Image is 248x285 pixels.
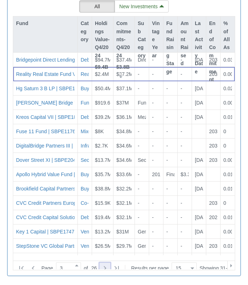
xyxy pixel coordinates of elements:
span: $13.2M [95,229,112,235]
button: [PERSON_NAME] Bridge Venture 15 XV | SBPE2370 [16,99,135,106]
div: - [166,85,174,92]
div: - [152,71,160,78]
div: - [166,185,174,192]
div: - [181,199,189,207]
div: 0.01% [223,242,232,250]
button: Secondaries [81,156,108,164]
button: All [79,0,115,13]
div: Buyout / Corporate Private Equity [81,85,155,92]
div: - [166,214,174,221]
span: $37.1M [116,86,133,91]
span: $31M [116,229,129,235]
div: - [152,142,160,149]
div: - [138,128,146,135]
button: Debt [81,56,91,63]
span: $19.4M [95,214,112,220]
span: $2.7K [95,143,108,149]
div: DigitalBridge Partners III | SBPE2545 [16,142,99,149]
div: - [152,228,160,235]
div: [DATE] [195,99,203,106]
span: Page [41,265,53,272]
div: - [152,85,160,92]
span: $13.7M [95,157,112,163]
button: CVC Credit Partners European Direct Landing II Co-Invest Fund | SBPE1449 [16,199,187,207]
button: Hg Saturn 3 B LP | SBPE1907 [16,85,83,92]
div: - [138,85,146,92]
div: Mezzanine [138,113,146,121]
strong: $9.4B [95,64,108,70]
button: Buyout / Corporate Private Equity [81,171,155,178]
div: Reality Real Estate Fund V | SBPE2137 [16,71,105,78]
button: Brookfield Capital Partners VI | SBPE1978 [16,185,110,192]
div: Fund Raising Stage [163,16,177,86]
div: Fund [13,16,77,30]
div: 2030 [209,199,217,207]
div: - [152,199,160,207]
div: Fund of Funds [81,99,113,106]
div: - [181,113,189,121]
div: 0.01% [223,185,232,192]
div: [DATE] [195,242,203,250]
span: $919.6K [95,100,113,106]
div: [DATE] [195,214,203,221]
button: Apollo Hybrid Value Fund | SBPE199 [16,171,98,178]
div: - [138,142,146,149]
div: Real Estate Fund [81,71,119,78]
div: 2029 [209,214,217,221]
span: $38.8M [95,186,112,192]
p: Holdings Value-Q4/2024 [95,19,110,59]
div: [DATE] [195,185,203,192]
button: Mixed [81,128,94,135]
div: - [138,71,146,78]
button: Debt [81,113,91,121]
div: Buyout / Corporate Private Equity [81,185,155,192]
span: Results per page [131,265,169,272]
div: - [152,156,160,164]
div: 0 [223,199,232,207]
div: - [166,156,174,164]
span: $32.1M [116,200,133,206]
div: - [138,214,146,221]
span: $39.2M [95,114,112,120]
div: 2032 [209,128,217,135]
div: 2032 [209,242,217,250]
div: 15 [173,265,181,272]
span: $35.7M [95,172,112,177]
div: - [166,228,174,235]
div: 2018 [152,171,160,178]
div: Vintage Year [149,16,163,70]
div: Final Close [166,171,174,178]
button: StepStone VC Global Partners XI | SBPE1987 [16,242,118,250]
button: Debt [81,214,91,221]
span: $32.1M [116,214,133,220]
button: Venture Capital [81,228,115,235]
div: 2032 [209,156,217,164]
div: - [181,228,189,235]
button: Co-Investment [81,199,113,207]
span: $32.2M [116,186,133,192]
button: Dover Street XI | SBPE2047 [16,156,79,164]
div: - [166,142,174,149]
button: Venture Capital [81,242,115,250]
div: [DATE] [195,156,203,164]
div: 0.004% [223,228,232,235]
div: 0.001% [223,71,232,78]
span: $8K [95,129,104,134]
div: [DATE] [195,171,203,178]
div: [DATE] [195,228,203,235]
div: - [181,185,189,192]
span: $33.6M [116,172,133,177]
div: - [152,214,160,221]
div: Bridgepoint Direct Lending III | SBPE1694 [16,56,109,63]
div: 0 [223,128,232,135]
div: - [181,99,189,106]
div: 0.004% [223,156,232,164]
div: General [138,228,146,235]
button: Infrastructure / Energy [81,142,130,149]
div: End of Commitment [206,16,220,95]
